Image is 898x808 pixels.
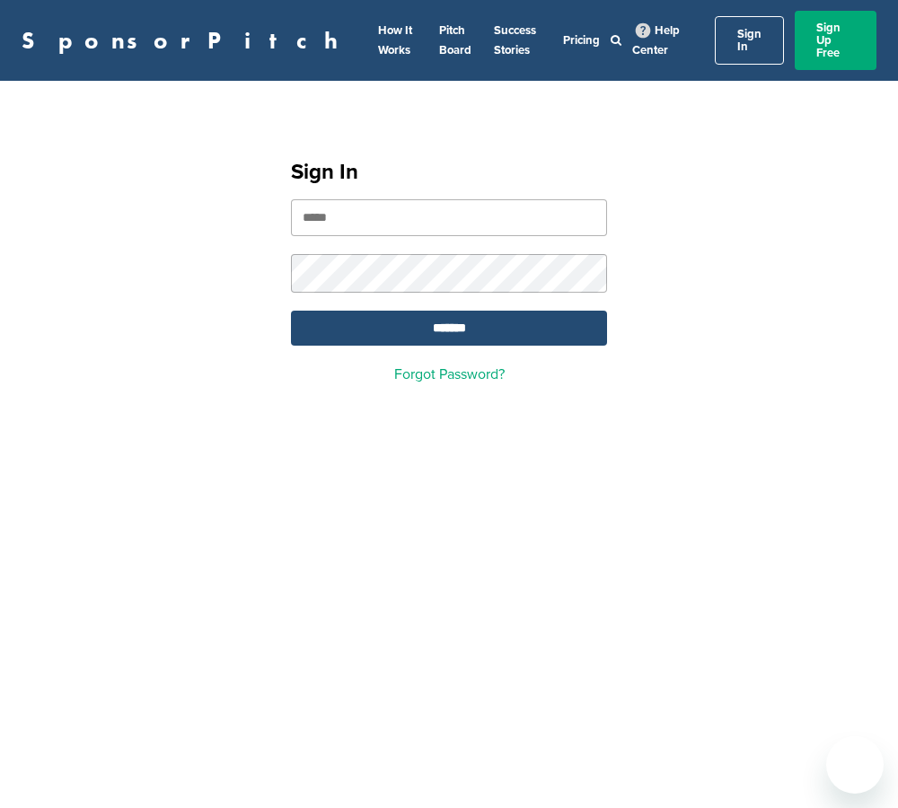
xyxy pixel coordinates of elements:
iframe: Button to launch messaging window [826,736,884,794]
a: Pitch Board [439,23,471,57]
a: Success Stories [494,23,536,57]
h1: Sign In [291,156,607,189]
a: How It Works [378,23,412,57]
a: Pricing [563,33,600,48]
a: Sign Up Free [795,11,876,70]
a: Forgot Password? [394,365,505,383]
a: SponsorPitch [22,29,349,52]
a: Help Center [632,20,680,61]
a: Sign In [715,16,784,65]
